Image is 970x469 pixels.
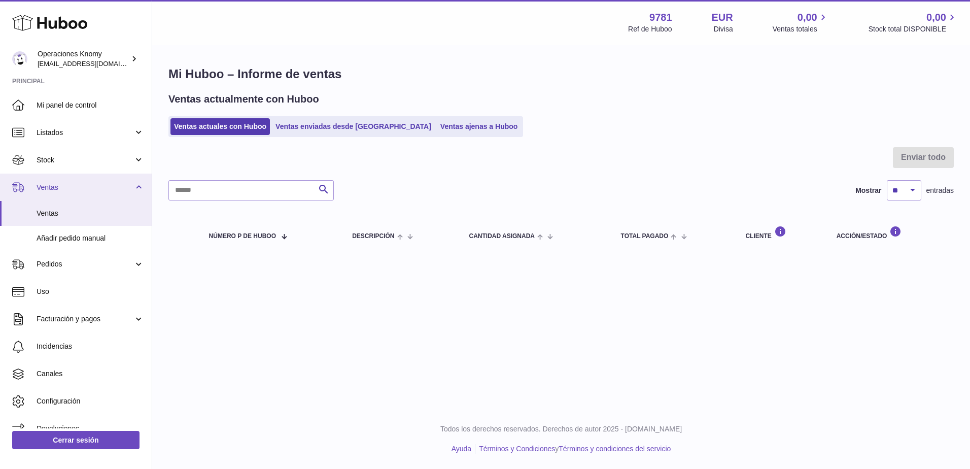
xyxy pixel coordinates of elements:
[479,445,555,453] a: Términos y Condiciones
[714,24,733,34] div: Divisa
[160,424,962,434] p: Todos los derechos reservados. Derechos de autor 2025 - [DOMAIN_NAME]
[37,233,144,243] span: Añadir pedido manual
[37,314,133,324] span: Facturación y pagos
[869,11,958,34] a: 0,00 Stock total DISPONIBLE
[628,24,672,34] div: Ref de Huboo
[37,183,133,192] span: Ventas
[272,118,435,135] a: Ventas enviadas desde [GEOGRAPHIC_DATA]
[869,24,958,34] span: Stock total DISPONIBLE
[37,369,144,379] span: Canales
[12,51,27,66] img: operaciones@selfkit.com
[168,66,954,82] h1: Mi Huboo – Informe de ventas
[926,186,954,195] span: entradas
[37,259,133,269] span: Pedidos
[37,342,144,351] span: Incidencias
[12,431,140,449] a: Cerrar sesión
[37,424,144,433] span: Devoluciones
[926,11,946,24] span: 0,00
[437,118,522,135] a: Ventas ajenas a Huboo
[837,226,944,240] div: Acción/Estado
[209,233,276,240] span: número P de Huboo
[352,233,394,240] span: Descripción
[38,49,129,69] div: Operaciones Knomy
[745,226,816,240] div: Cliente
[559,445,671,453] a: Términos y condiciones del servicio
[37,100,144,110] span: Mi panel de control
[475,444,671,454] li: y
[168,92,319,106] h2: Ventas actualmente con Huboo
[170,118,270,135] a: Ventas actuales con Huboo
[37,128,133,138] span: Listados
[773,11,829,34] a: 0,00 Ventas totales
[452,445,471,453] a: Ayuda
[37,155,133,165] span: Stock
[798,11,817,24] span: 0,00
[469,233,535,240] span: Cantidad ASIGNADA
[712,11,733,24] strong: EUR
[37,287,144,296] span: Uso
[621,233,669,240] span: Total pagado
[855,186,881,195] label: Mostrar
[37,209,144,218] span: Ventas
[38,59,149,68] span: [EMAIL_ADDRESS][DOMAIN_NAME]
[37,396,144,406] span: Configuración
[773,24,829,34] span: Ventas totales
[649,11,672,24] strong: 9781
